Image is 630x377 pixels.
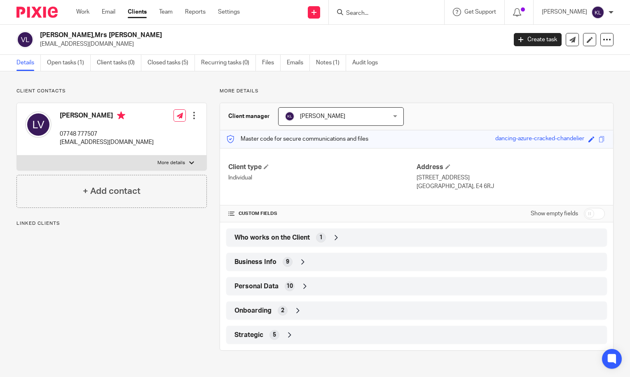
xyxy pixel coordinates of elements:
[159,8,173,16] a: Team
[47,55,91,71] a: Open tasks (1)
[273,331,276,339] span: 5
[345,10,419,17] input: Search
[16,31,34,48] img: svg%3E
[417,182,605,191] p: [GEOGRAPHIC_DATA], E4 6RJ
[60,130,154,138] p: 07748 777507
[157,160,185,166] p: More details
[234,306,272,315] span: Onboarding
[319,233,323,242] span: 1
[285,111,295,121] img: svg%3E
[464,9,496,15] span: Get Support
[102,8,115,16] a: Email
[286,258,289,266] span: 9
[591,6,604,19] img: svg%3E
[16,55,41,71] a: Details
[25,111,52,138] img: svg%3E
[220,88,614,94] p: More details
[228,174,417,182] p: Individual
[228,112,270,120] h3: Client manager
[218,8,240,16] a: Settings
[234,331,263,339] span: Strategic
[226,135,368,143] p: Master code for secure communications and files
[128,8,147,16] a: Clients
[117,111,125,120] i: Primary
[76,8,89,16] a: Work
[234,233,310,242] span: Who works on the Client
[495,134,584,144] div: dancing-azure-cracked-chandelier
[417,163,605,172] h4: Address
[417,174,605,182] p: [STREET_ADDRESS]
[16,220,207,227] p: Linked clients
[531,210,578,218] label: Show empty fields
[83,185,141,198] h4: + Add contact
[352,55,384,71] a: Audit logs
[16,7,58,18] img: Pixie
[262,55,281,71] a: Files
[234,258,276,266] span: Business Info
[185,8,206,16] a: Reports
[286,282,293,290] span: 10
[228,210,417,217] h4: CUSTOM FIELDS
[228,163,417,172] h4: Client type
[40,31,409,40] h2: [PERSON_NAME],Mrs [PERSON_NAME]
[542,8,587,16] p: [PERSON_NAME]
[40,40,501,48] p: [EMAIL_ADDRESS][DOMAIN_NAME]
[201,55,256,71] a: Recurring tasks (0)
[281,306,284,315] span: 2
[234,282,279,291] span: Personal Data
[60,138,154,146] p: [EMAIL_ADDRESS][DOMAIN_NAME]
[300,113,345,119] span: [PERSON_NAME]
[97,55,141,71] a: Client tasks (0)
[514,33,562,46] a: Create task
[16,88,207,94] p: Client contacts
[148,55,195,71] a: Closed tasks (5)
[316,55,346,71] a: Notes (1)
[60,111,154,122] h4: [PERSON_NAME]
[287,55,310,71] a: Emails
